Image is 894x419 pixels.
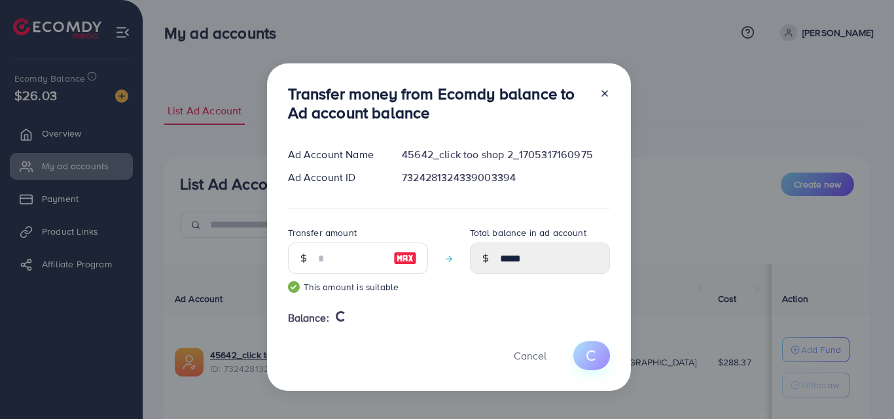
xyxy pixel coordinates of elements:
[393,250,417,266] img: image
[514,348,546,363] span: Cancel
[288,310,329,326] span: Balance:
[391,147,620,162] div: 45642_click too shop 2_1705317160975
[277,147,392,162] div: Ad Account Name
[838,360,884,409] iframe: Chat
[391,170,620,185] div: 7324281324339003394
[288,84,589,122] h3: Transfer money from Ecomdy balance to Ad account balance
[497,341,563,369] button: Cancel
[288,226,357,239] label: Transfer amount
[277,170,392,185] div: Ad Account ID
[288,281,300,293] img: guide
[288,280,428,293] small: This amount is suitable
[470,226,586,239] label: Total balance in ad account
